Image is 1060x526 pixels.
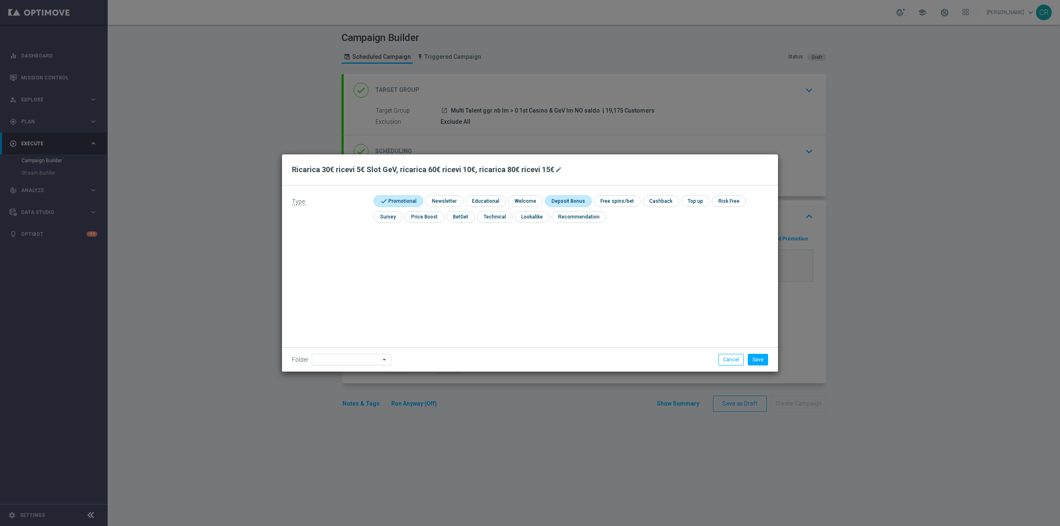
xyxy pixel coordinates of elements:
button: Cancel [718,354,744,365]
i: mode_edit [555,166,562,173]
i: arrow_drop_down [381,354,389,365]
span: Type: [292,198,306,205]
button: Save [748,354,768,365]
h2: Ricarica 30€ ricevi 5€ Slot GeV, ricarica 60€ ricevi 10€, ricarica 80€ ricevi 15€ [292,165,554,175]
button: mode_edit [554,165,565,175]
label: Folder [292,356,308,363]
